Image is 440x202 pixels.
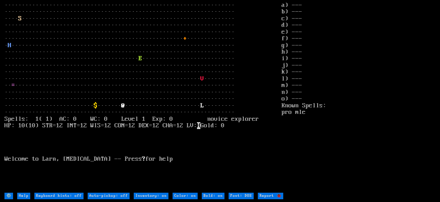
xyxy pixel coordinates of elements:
[197,122,200,129] mark: H
[34,193,84,199] input: Keyboard hints: off
[183,35,187,42] font: +
[134,193,168,199] input: Inventory: on
[200,102,204,109] font: L
[121,102,125,109] font: @
[139,55,142,62] font: E
[258,193,283,199] input: Report 🐞
[18,15,22,22] font: S
[17,193,30,199] input: Help
[4,2,282,192] larn: ··································································· ·····························...
[200,75,204,82] font: V
[88,193,130,199] input: Auto-pickup: off
[8,42,11,49] font: H
[142,156,145,162] b: ?
[4,193,13,199] input: ⚙️
[11,82,15,89] font: =
[94,102,97,109] font: $
[282,2,436,192] stats: a) --- b) --- c) --- d) --- e) --- f) --- g) --- h) --- i) --- j) --- k) --- l) --- m) --- n) ---...
[202,193,224,199] input: Bold: on
[229,193,254,199] input: Font: DOS
[173,193,198,199] input: Color: on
